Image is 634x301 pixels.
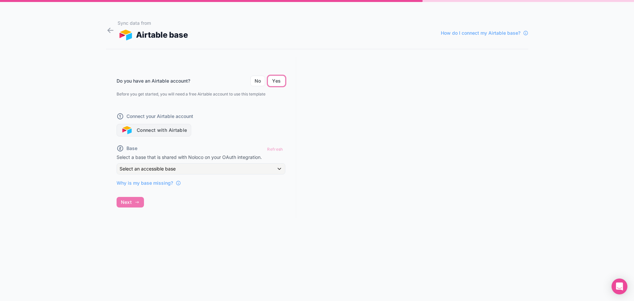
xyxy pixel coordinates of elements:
[126,113,193,120] span: Connect your Airtable account
[250,76,265,86] button: No
[117,180,173,186] span: Why is my base missing?
[268,76,285,86] button: Yes
[126,145,137,152] span: Base
[441,30,520,36] span: How do I connect my Airtable base?
[117,124,192,136] button: Connect with Airtable
[120,166,176,171] span: Select an accessible base
[441,30,528,36] a: How do I connect my Airtable base?
[117,78,190,84] label: Do you have an Airtable account?
[118,29,188,41] div: Airtable base
[117,163,285,174] button: Select an accessible base
[118,20,188,26] h1: Sync data from
[118,30,134,40] img: AIRTABLE
[117,154,285,161] p: Select a base that is shared with Noloco on your OAuth integration.
[117,180,181,186] a: Why is my base missing?
[117,92,285,97] p: Before you get started, you will need a free Airtable account to use this template
[121,126,133,134] img: Airtable logo
[612,279,627,294] div: Open Intercom Messenger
